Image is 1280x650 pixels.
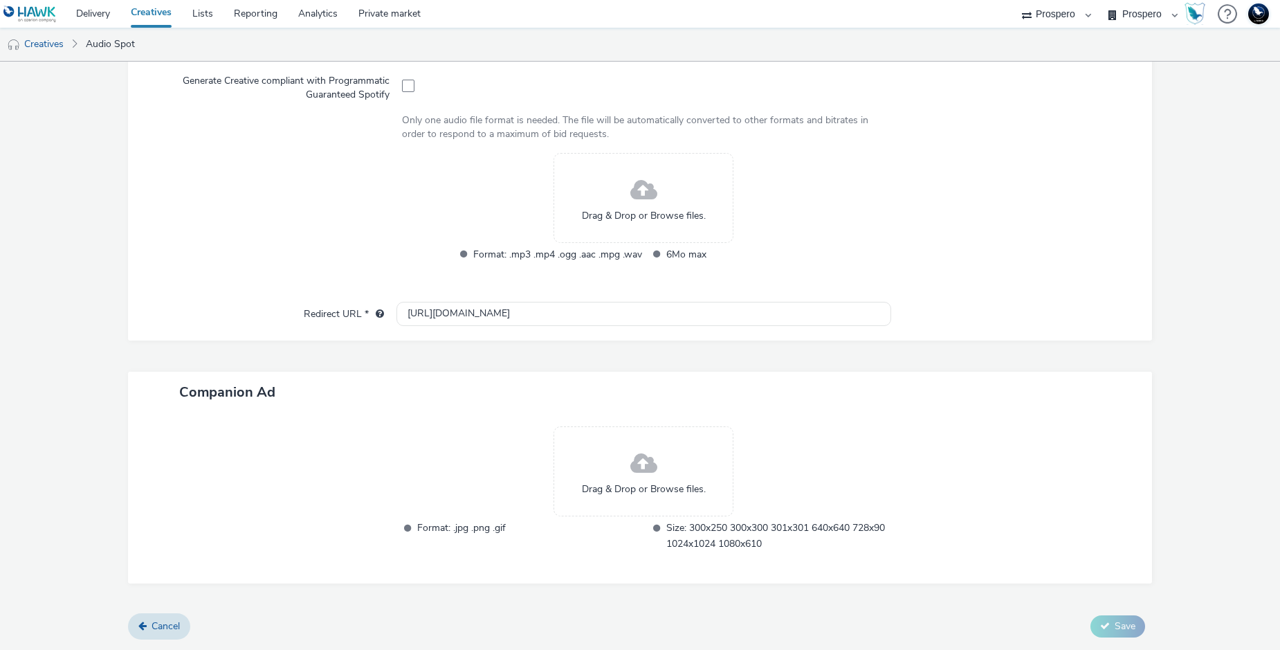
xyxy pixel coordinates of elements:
span: Save [1115,620,1135,633]
a: Hawk Academy [1185,3,1211,25]
span: Format: .mp3 .mp4 .ogg .aac .mpg .wav [473,246,642,262]
span: Drag & Drop or Browse files. [582,209,706,223]
label: Generate Creative compliant with Programmatic Guaranteed Spotify [153,69,395,102]
img: Support Hawk [1248,3,1269,24]
img: undefined Logo [3,6,57,23]
button: Save [1090,615,1145,638]
div: Only one audio file format is needed. The file will be automatically converted to other formats a... [402,114,886,142]
input: url... [396,302,891,326]
img: audio [7,38,21,52]
span: Cancel [152,620,180,633]
span: Companion Ad [179,383,275,401]
div: URL will be used as a validation URL with some SSPs and it will be the redirection URL of your cr... [369,307,384,321]
label: Redirect URL * [298,302,390,321]
a: Audio Spot [79,28,142,61]
a: Cancel [128,613,190,640]
img: Hawk Academy [1185,3,1205,25]
span: Format: .jpg .png .gif [417,520,642,552]
span: 6Mo max [666,246,835,262]
span: Drag & Drop or Browse files. [582,482,706,496]
span: Size: 300x250 300x300 301x301 640x640 728x90 1024x1024 1080x610 [666,520,891,552]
